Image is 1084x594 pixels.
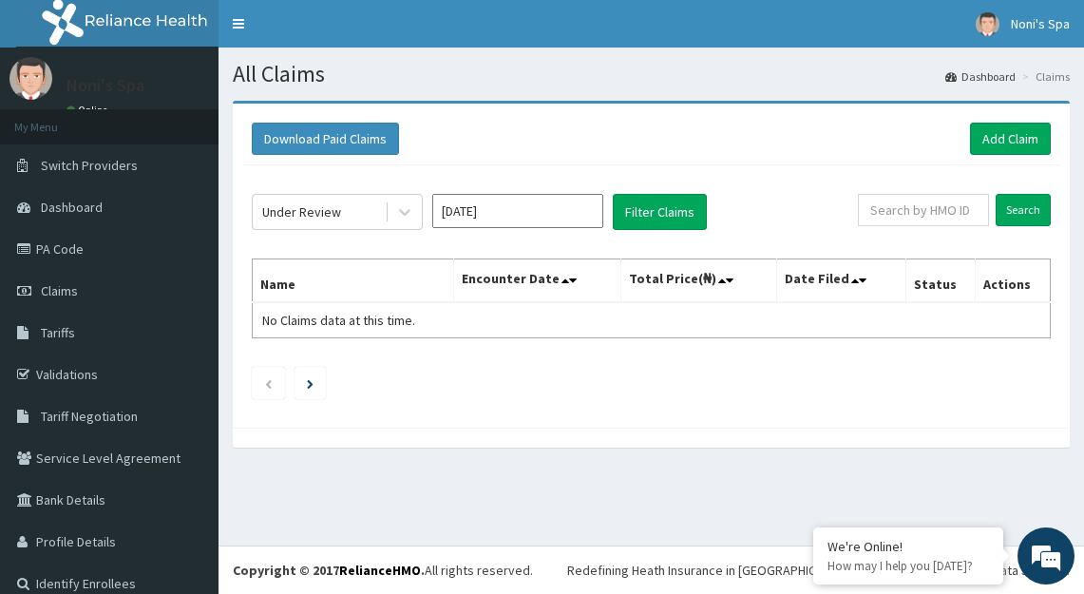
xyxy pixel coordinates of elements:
span: Claims [41,282,78,299]
span: Switch Providers [41,157,138,174]
footer: All rights reserved. [219,546,1084,594]
input: Search [996,194,1051,226]
img: User Image [10,57,52,100]
input: Search by HMO ID [858,194,989,226]
img: User Image [976,12,999,36]
strong: Copyright © 2017 . [233,562,425,579]
li: Claims [1017,68,1070,85]
th: Total Price(₦) [621,259,777,303]
th: Encounter Date [453,259,621,303]
span: Noni's Spa [1011,15,1070,32]
a: Previous page [264,374,273,392]
a: Next page [307,374,314,392]
a: Online [67,104,112,117]
div: Redefining Heath Insurance in [GEOGRAPHIC_DATA] using Telemedicine and Data Science! [567,561,1070,580]
span: No Claims data at this time. [262,312,415,329]
th: Status [905,259,975,303]
input: Select Month and Year [432,194,603,228]
p: How may I help you today? [827,558,989,574]
th: Actions [975,259,1050,303]
th: Name [253,259,454,303]
span: Tariff Negotiation [41,408,138,425]
button: Filter Claims [613,194,707,230]
th: Date Filed [777,259,906,303]
span: Dashboard [41,199,103,216]
button: Download Paid Claims [252,123,399,155]
div: Under Review [262,202,341,221]
a: RelianceHMO [339,562,421,579]
a: Add Claim [970,123,1051,155]
h1: All Claims [233,62,1070,86]
a: Dashboard [945,68,1016,85]
p: Noni's Spa [67,77,144,94]
span: Tariffs [41,324,75,341]
div: We're Online! [827,538,989,555]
